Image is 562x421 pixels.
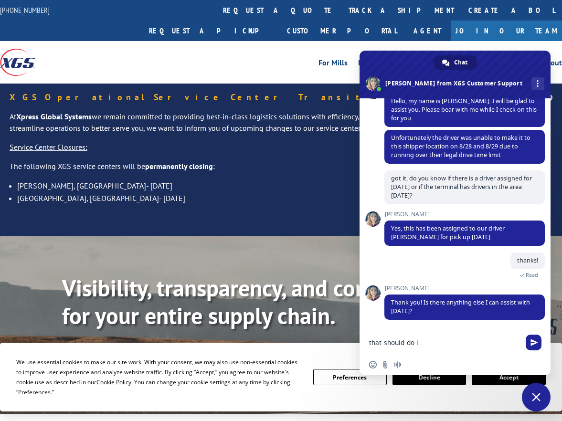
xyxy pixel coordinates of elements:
[318,59,348,70] a: For Mills
[391,224,505,241] span: Yes, this has been assigned to our driver [PERSON_NAME] for pick up [DATE]
[369,330,522,354] textarea: Compose your message...
[145,161,213,171] strong: permanently closing
[16,112,92,121] strong: Xpress Global Systems
[17,192,552,204] li: [GEOGRAPHIC_DATA], [GEOGRAPHIC_DATA]- [DATE]
[391,134,530,159] span: Unfortunately the driver was unable to make it to this shipper location on 8/28 and 8/29 due to r...
[391,97,537,122] span: Hello, my name is [PERSON_NAME]. I will be glad to assist you. Please bear with me while I check ...
[384,285,545,292] span: [PERSON_NAME]
[384,211,545,218] span: [PERSON_NAME]
[434,55,477,70] a: Chat
[62,273,403,330] b: Visibility, transparency, and control for your entire supply chain.
[16,357,301,397] div: We use essential cookies to make our site work. With your consent, we may also use non-essential ...
[526,272,538,278] span: Read
[96,378,131,386] span: Cookie Policy
[541,59,562,70] a: About
[382,361,389,368] span: Send a file
[142,21,280,41] a: Request a pickup
[391,298,530,315] span: Thank you! Is there anything else I can assist with [DATE]?
[10,111,552,142] p: At we remain committed to providing best-in-class logistics solutions with efficiency, reliabilit...
[280,21,404,41] a: Customer Portal
[10,142,87,152] u: Service Center Closures:
[392,369,466,385] button: Decline
[517,256,538,264] span: thanks!
[10,93,552,102] h5: XGS Operational Service Center Transition Announcement
[369,361,377,368] span: Insert an emoji
[451,21,562,41] a: Join Our Team
[522,383,551,411] a: Close chat
[394,361,402,368] span: Audio message
[472,369,545,385] button: Accept
[391,174,532,200] span: got it, do you know if there is a driver assigned for [DATE] or if the terminal has drivers in th...
[358,59,400,70] a: For Retailers
[10,161,552,180] p: The following XGS service centers will be :
[313,369,387,385] button: Preferences
[454,55,467,70] span: Chat
[17,179,552,192] li: [PERSON_NAME], [GEOGRAPHIC_DATA]- [DATE]
[404,21,451,41] a: Agent
[18,388,51,396] span: Preferences
[526,335,541,350] span: Send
